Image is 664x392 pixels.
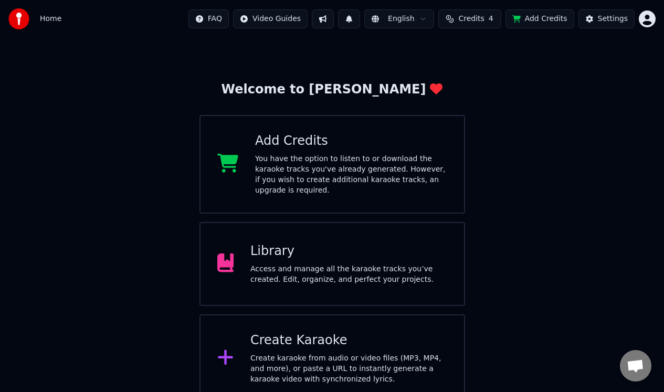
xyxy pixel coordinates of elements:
[255,133,447,150] div: Add Credits
[188,9,229,28] button: FAQ
[505,9,574,28] button: Add Credits
[255,154,447,196] div: You have the option to listen to or download the karaoke tracks you've already generated. However...
[250,332,447,349] div: Create Karaoke
[40,14,61,24] nav: breadcrumb
[250,264,447,285] div: Access and manage all the karaoke tracks you’ve created. Edit, organize, and perfect your projects.
[40,14,61,24] span: Home
[233,9,308,28] button: Video Guides
[8,8,29,29] img: youka
[458,14,484,24] span: Credits
[250,353,447,385] div: Create karaoke from audio or video files (MP3, MP4, and more), or paste a URL to instantly genera...
[620,350,651,382] a: Open chat
[578,9,635,28] button: Settings
[438,9,501,28] button: Credits4
[250,243,447,260] div: Library
[489,14,493,24] span: 4
[598,14,628,24] div: Settings
[222,81,443,98] div: Welcome to [PERSON_NAME]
